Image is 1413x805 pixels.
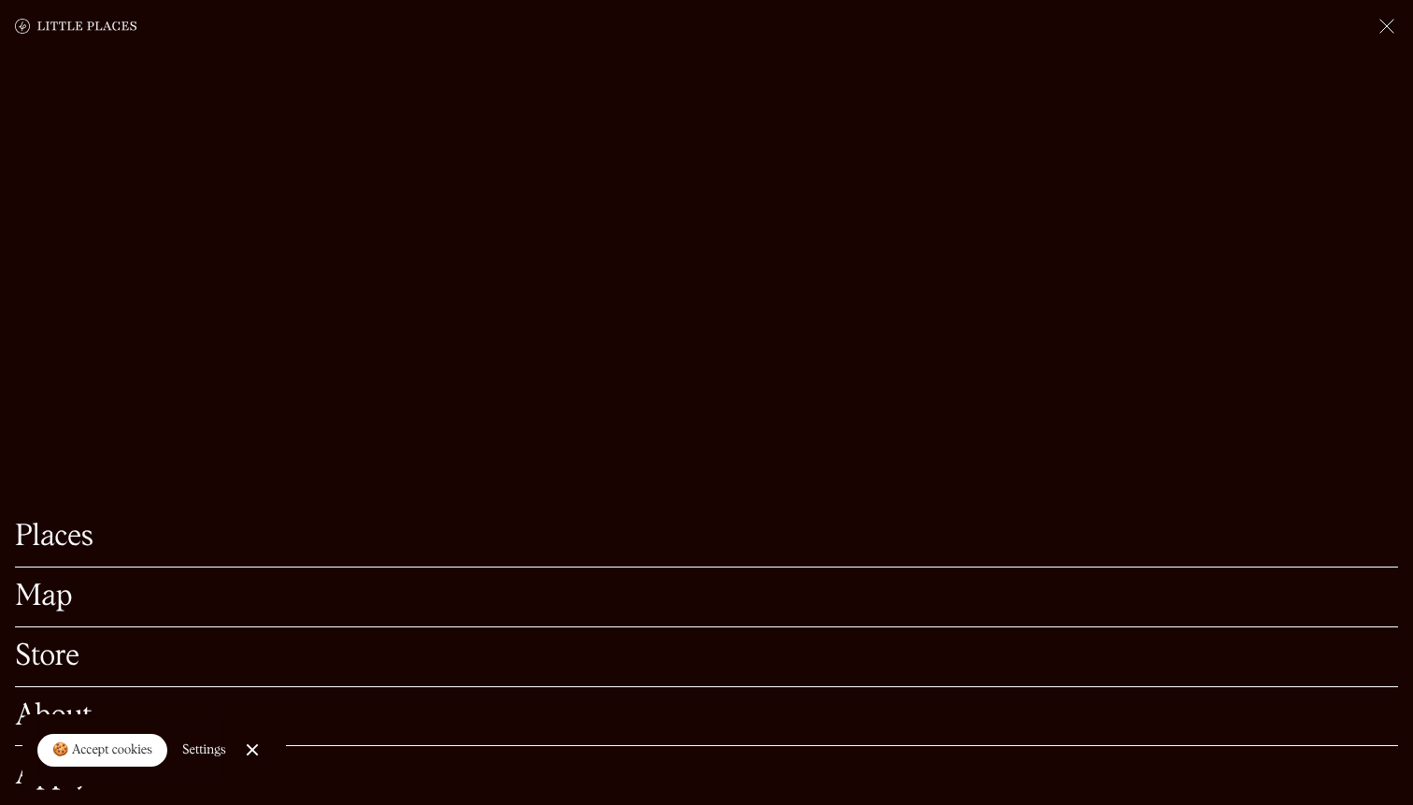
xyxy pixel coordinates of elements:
[15,582,1398,611] a: Map
[15,523,1398,552] a: Places
[15,702,1398,731] a: About
[15,761,1398,790] a: Apply
[37,734,167,768] a: 🍪 Accept cookies
[234,731,271,769] a: Close Cookie Popup
[15,642,1398,671] a: Store
[182,729,226,771] a: Settings
[251,750,252,751] div: Close Cookie Popup
[52,741,152,760] div: 🍪 Accept cookies
[182,743,226,756] div: Settings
